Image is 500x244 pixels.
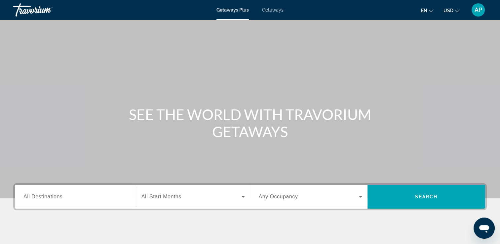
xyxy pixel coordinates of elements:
[262,7,284,13] a: Getaways
[443,8,453,13] span: USD
[367,185,485,209] button: Search
[15,185,485,209] div: Search widget
[470,3,487,17] button: User Menu
[23,194,62,199] span: All Destinations
[474,218,495,239] iframe: Button to launch messaging window
[475,7,482,13] span: AP
[415,194,438,199] span: Search
[13,1,79,19] a: Travorium
[259,194,298,199] span: Any Occupancy
[421,6,434,15] button: Change language
[141,194,181,199] span: All Start Months
[421,8,427,13] span: en
[443,6,460,15] button: Change currency
[126,106,374,140] h1: SEE THE WORLD WITH TRAVORIUM GETAWAYS
[216,7,249,13] a: Getaways Plus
